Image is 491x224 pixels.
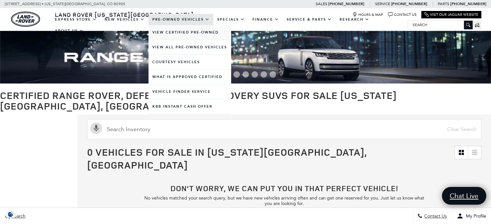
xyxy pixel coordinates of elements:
a: [PHONE_NUMBER] [391,1,427,6]
a: Service & Parts [283,14,336,25]
a: View Certified Pre-Owned [148,25,231,40]
a: EXPRESS STORE [51,14,101,25]
img: Opt-Out Icon [3,211,18,218]
span: 0 Vehicles for Sale in [US_STATE][GEOGRAPHIC_DATA], [GEOGRAPHIC_DATA] [87,145,367,171]
img: Land Rover [11,12,40,27]
a: Hours & Map [353,12,383,17]
a: [STREET_ADDRESS] • [US_STATE][GEOGRAPHIC_DATA], CO 80905 [5,2,125,6]
span: Sales [316,2,327,6]
a: KBB Instant Cash Offer [148,99,231,114]
span: Go to slide 3 [233,71,240,78]
a: Visit Our Jaguar Website [424,12,478,17]
span: Parts [438,2,449,6]
span: Go to slide 6 [261,71,267,78]
a: Land Rover [US_STATE][GEOGRAPHIC_DATA] [51,11,198,18]
a: Specials [213,14,249,25]
a: About Us [51,25,87,36]
a: [PHONE_NUMBER] [450,1,486,6]
span: Go to slide 7 [270,71,276,78]
span: Go to slide 5 [251,71,258,78]
a: land-rover [11,12,40,27]
span: Contact Us [423,213,447,219]
a: Contact Us [388,12,416,17]
a: Chat Live [442,187,486,205]
a: Vehicle Finder Service [148,84,231,99]
a: Research [336,14,373,25]
span: My Profile [463,213,486,219]
a: Finance [249,14,283,25]
a: Courtesy Vehicles [148,55,231,69]
span: Land Rover [US_STATE][GEOGRAPHIC_DATA] [55,11,194,18]
a: New Vehicles [101,14,148,25]
span: Chat Live [446,191,482,200]
input: Search Inventory [87,119,481,139]
h2: Don’t worry, we can put you in that perfect vehicle! [141,184,427,192]
p: No vehicles matched your search query, but we have new vehicles arriving often and can get one re... [141,195,427,206]
a: Pre-Owned Vehicles [148,14,213,25]
a: View All Pre-Owned Vehicles [148,40,231,54]
button: Open user profile menu [452,208,491,224]
svg: Click to toggle on voice search [90,122,102,134]
input: Search [408,21,472,29]
nav: Main Navigation [51,14,407,36]
span: Service [375,2,390,6]
a: What Is Approved Certified [148,70,231,84]
span: Go to slide 4 [242,71,249,78]
section: Click to Open Cookie Consent Modal [3,211,18,218]
a: [PHONE_NUMBER] [328,1,364,6]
